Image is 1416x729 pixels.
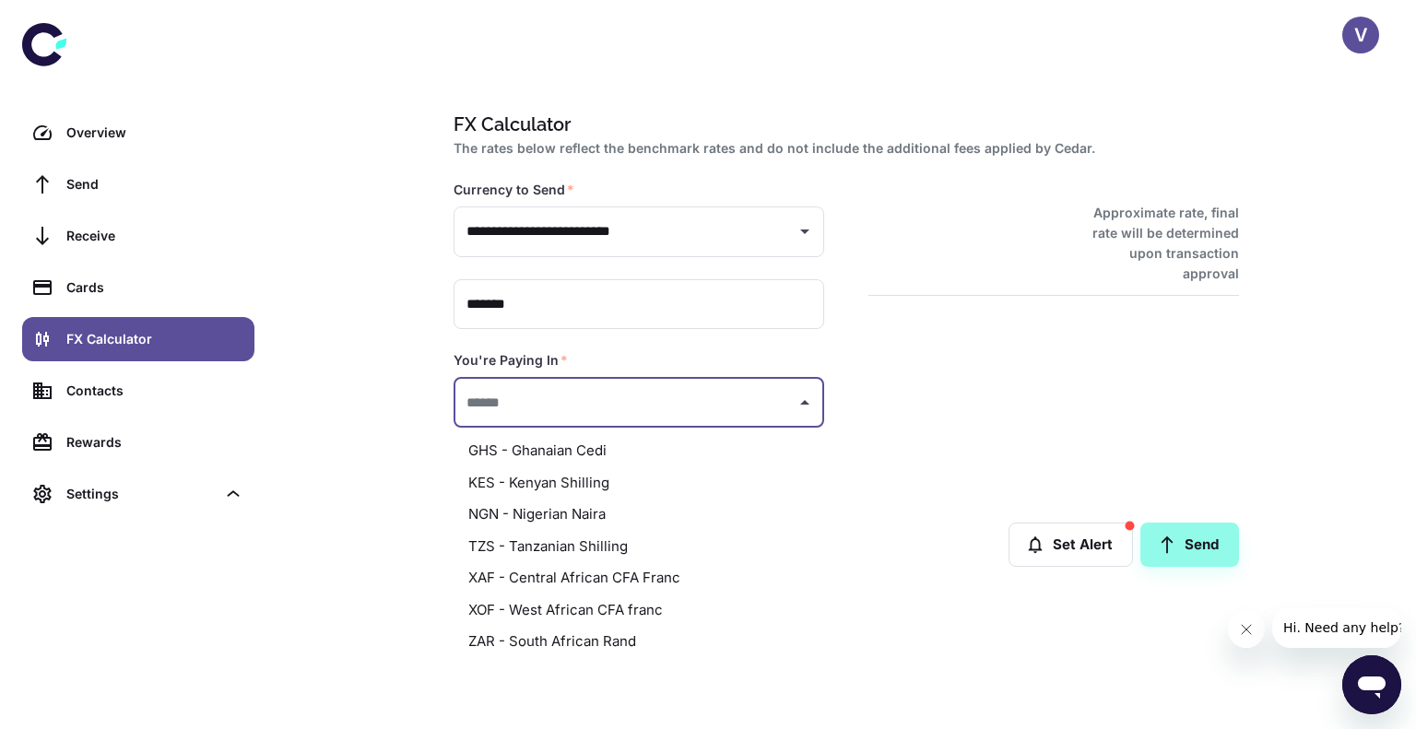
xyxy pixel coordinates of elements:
li: XAF - Central African CFA Franc [454,562,824,594]
iframe: Button to launch messaging window [1342,655,1401,714]
div: Rewards [66,432,243,453]
li: ZAR - South African Rand [454,626,824,658]
div: Overview [66,123,243,143]
div: Send [66,174,243,194]
a: Send [1140,523,1239,567]
div: Settings [22,472,254,516]
h6: Approximate rate, final rate will be determined upon transaction approval [1072,203,1239,284]
div: Receive [66,226,243,246]
h1: FX Calculator [454,111,1232,138]
button: V [1342,17,1379,53]
a: Contacts [22,369,254,413]
span: Hi. Need any help? [11,13,133,28]
a: FX Calculator [22,317,254,361]
li: NGN - Nigerian Naira [454,499,824,531]
a: Receive [22,214,254,258]
label: You're Paying In [454,351,568,370]
label: Currency to Send [454,181,574,199]
li: KES - Kenyan Shilling [454,467,824,500]
iframe: Message from company [1272,607,1401,648]
div: Cards [66,277,243,298]
a: Cards [22,265,254,310]
a: Send [22,162,254,206]
li: XOF - West African CFA franc [454,594,824,627]
div: FX Calculator [66,329,243,349]
div: Settings [66,484,216,504]
li: GHS - Ghanaian Cedi [454,435,824,467]
button: Set Alert [1009,523,1133,567]
a: Rewards [22,420,254,464]
iframe: Close message [1228,611,1265,648]
li: TZS - Tanzanian Shilling [454,531,824,563]
a: Overview [22,111,254,155]
button: Close [792,390,818,416]
div: Contacts [66,381,243,401]
button: Open [792,218,818,244]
